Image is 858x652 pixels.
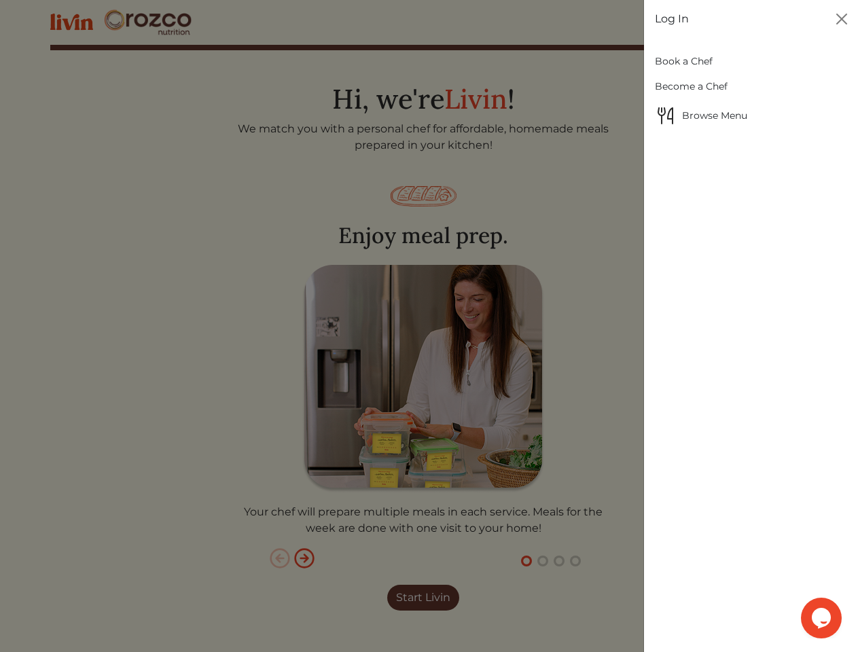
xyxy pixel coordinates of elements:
a: Log In [655,11,689,27]
a: Browse MenuBrowse Menu [655,99,847,132]
button: Close [831,8,853,30]
span: Browse Menu [655,105,847,126]
a: Book a Chef [655,49,847,74]
img: Browse Menu [655,105,677,126]
a: Become a Chef [655,74,847,99]
iframe: chat widget [801,598,844,638]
